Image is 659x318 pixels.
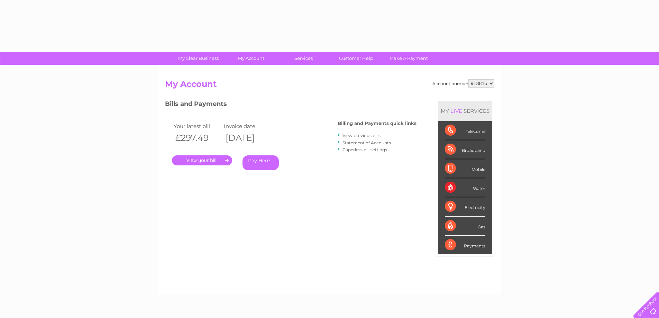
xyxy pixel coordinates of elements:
div: Account number [432,79,494,88]
td: Your latest bill [172,121,222,131]
a: Pay Here [242,155,279,170]
div: Water [445,178,485,197]
div: MY SERVICES [438,101,492,121]
div: LIVE [449,108,464,114]
a: . [172,155,232,165]
a: Paperless bill settings [342,147,387,152]
td: Invoice date [222,121,272,131]
a: My Account [222,52,280,65]
div: Broadband [445,140,485,159]
a: Customer Help [328,52,385,65]
th: £297.49 [172,131,222,145]
h4: Billing and Payments quick links [338,121,417,126]
h3: Bills and Payments [165,99,417,111]
div: Payments [445,236,485,254]
a: Statement of Accounts [342,140,391,145]
div: Telecoms [445,121,485,140]
a: View previous bills [342,133,381,138]
a: Services [275,52,332,65]
a: My Clear Business [170,52,227,65]
th: [DATE] [222,131,272,145]
div: Mobile [445,159,485,178]
div: Electricity [445,197,485,216]
a: Make A Payment [380,52,437,65]
h2: My Account [165,79,494,92]
div: Gas [445,217,485,236]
